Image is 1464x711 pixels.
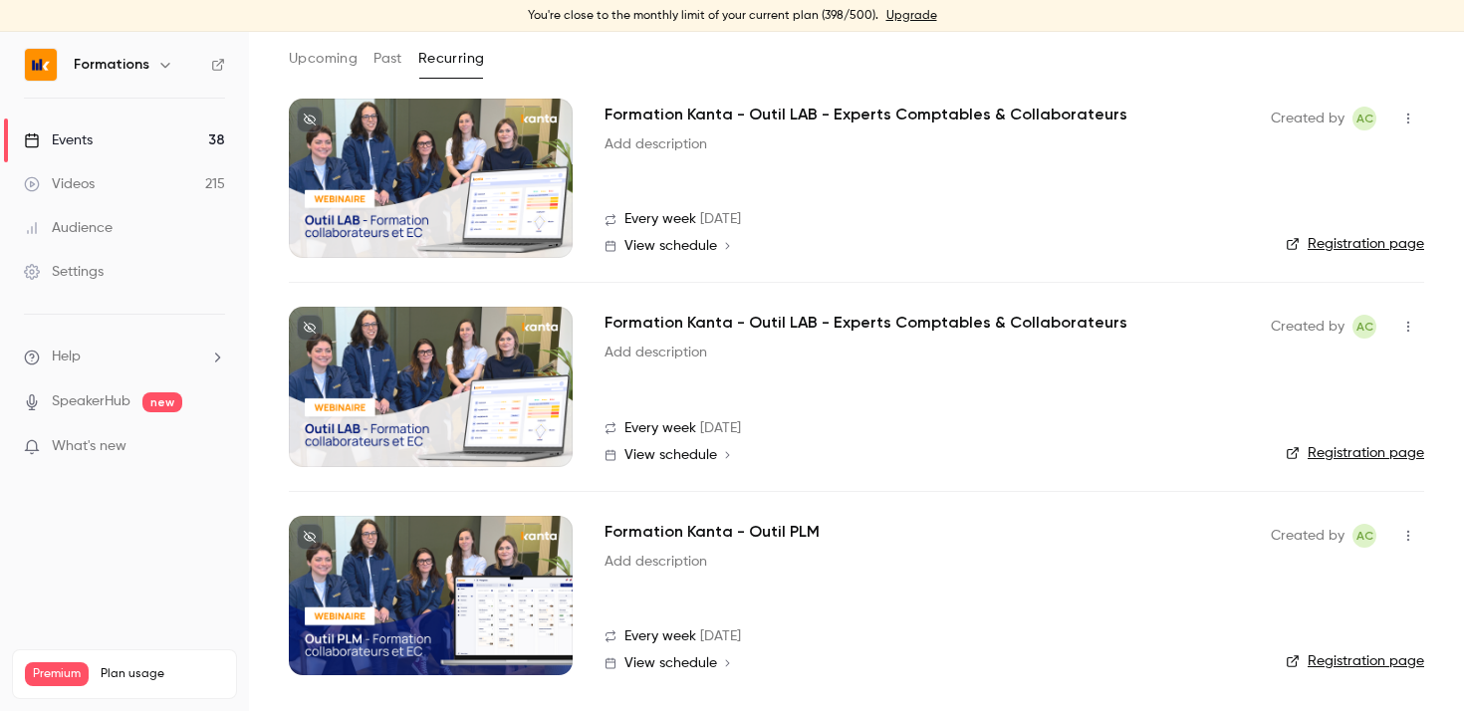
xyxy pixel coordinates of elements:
[605,552,707,572] a: Add description
[52,347,81,367] span: Help
[624,239,717,253] span: View schedule
[605,655,1239,671] a: View schedule
[624,418,696,439] span: Every week
[605,134,707,154] a: Add description
[24,262,104,282] div: Settings
[25,662,89,686] span: Premium
[1271,524,1344,548] span: Created by
[1352,524,1376,548] span: Anaïs Cachelou
[605,520,820,544] a: Formation Kanta - Outil PLM
[624,656,717,670] span: View schedule
[605,343,707,362] a: Add description
[886,8,937,24] a: Upgrade
[1271,315,1344,339] span: Created by
[52,436,126,457] span: What's new
[24,218,113,238] div: Audience
[24,347,225,367] li: help-dropdown-opener
[1286,651,1424,671] a: Registration page
[1271,107,1344,130] span: Created by
[1352,315,1376,339] span: Anaïs Cachelou
[700,418,741,439] span: [DATE]
[24,130,93,150] div: Events
[1356,315,1373,339] span: AC
[418,43,485,75] button: Recurring
[605,311,1127,335] a: Formation Kanta - Outil LAB - Experts Comptables & Collaborateurs
[605,238,1239,254] a: View schedule
[289,43,358,75] button: Upcoming
[624,626,696,647] span: Every week
[24,174,95,194] div: Videos
[101,666,224,682] span: Plan usage
[74,55,149,75] h6: Formations
[52,391,130,412] a: SpeakerHub
[1352,107,1376,130] span: Anaïs Cachelou
[373,43,402,75] button: Past
[142,392,182,412] span: new
[1356,107,1373,130] span: AC
[1286,234,1424,254] a: Registration page
[1356,524,1373,548] span: AC
[605,447,1239,463] a: View schedule
[624,448,717,462] span: View schedule
[1286,443,1424,463] a: Registration page
[624,209,696,230] span: Every week
[700,626,741,647] span: [DATE]
[25,49,57,81] img: Formations
[700,209,741,230] span: [DATE]
[201,438,225,456] iframe: Noticeable Trigger
[605,103,1127,126] a: Formation Kanta - Outil LAB - Experts Comptables & Collaborateurs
